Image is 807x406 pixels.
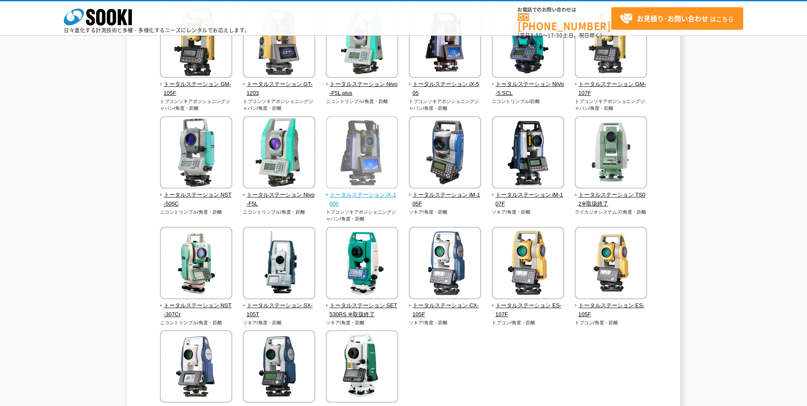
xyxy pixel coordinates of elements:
p: ソキア/角度・距離 [326,319,399,326]
p: 日々進化する計測技術と多種・多様化するニーズにレンタルでお応えします。 [64,28,250,33]
span: お電話でのお問い合わせは [518,7,611,12]
span: トータルステーション GT-1203 [243,80,316,98]
img: トータルステーション CX-107F [243,330,315,405]
span: トータルステーション GM-105F [160,80,233,98]
p: トプコン/角度・距離 [492,319,565,326]
img: トータルステーション NST-505C [160,116,232,191]
p: トプコンソキアポジショニングジャパン/角度・距離 [575,98,647,112]
a: [PHONE_NUMBER] [518,13,611,31]
a: トータルステーション Nivo-F5L [243,183,316,208]
img: トータルステーション Nivo-F5L [243,116,315,191]
a: トータルステーション SX-105T [243,293,316,319]
img: トータルステーション NST-307Cr [160,227,232,301]
a: トータルステーション iX-505 [409,72,482,97]
a: トータルステーション NST-307Cr [160,293,233,319]
img: トータルステーション GT-1203 [243,6,315,80]
a: トータルステーション ES-107F [492,293,565,319]
span: (平日 ～ 土日、祝日除く) [518,31,602,39]
span: トータルステーション iM-107F [492,191,565,209]
p: トプコンソキアポジショニングジャパン/角度・距離 [326,209,399,223]
img: トータルステーション SX-105T [243,227,315,301]
img: トータルステーション GM-107F [575,6,647,80]
span: トータルステーション NST-505C [160,191,233,209]
p: ソキア/角度・距離 [409,209,482,216]
span: トータルステーション iX-505 [409,80,482,98]
a: トータルステーション GM-107F [575,72,647,97]
img: トータルステーション NiVo-5.SCL [492,6,564,80]
p: トプコンソキアポジショニングジャパン/角度・距離 [243,98,316,112]
p: ソキア/角度・距離 [243,319,316,326]
p: ニコントリンブル/角度・距離 [160,209,233,216]
img: トータルステーション CX-105F [409,227,481,301]
a: トータルステーション NST-505C [160,183,233,208]
p: ニコントリンブル/角度・距離 [326,98,399,105]
img: トータルステーション SET530RS ※取扱終了 [326,227,398,301]
p: ソキア/角度・距離 [409,319,482,326]
a: トータルステーション SET530RS ※取扱終了 [326,293,399,319]
a: トータルステーション CX-105F [409,293,482,319]
span: トータルステーション iM-105F [409,191,482,209]
a: トータルステーション Nivo-F5L plus [326,72,399,97]
a: トータルステーション iM-107F [492,183,565,208]
span: 17:30 [548,31,563,39]
a: トータルステーション iX-1005 [326,183,399,208]
span: トータルステーション TS02※取扱終了 [575,191,647,209]
img: トータルステーション ES-105F [575,227,647,301]
span: トータルステーション GM-107F [575,80,647,98]
img: トータルステーション SET650XS※取扱終了 [326,330,398,405]
a: トータルステーション NiVo-5.SCL [492,72,565,97]
img: トータルステーション iX-1005 [326,116,398,191]
a: トータルステーション iM-105F [409,183,482,208]
img: トータルステーション iX-505 [409,6,481,80]
a: トータルステーション ES-105F [575,293,647,319]
span: トータルステーション NST-307Cr [160,301,233,319]
strong: お見積り･お問い合わせ [637,13,708,23]
img: トータルステーション iM-107F [492,116,564,191]
a: お見積り･お問い合わせはこちら [611,7,743,30]
p: ニコントリンブル/角度・距離 [243,209,316,216]
span: トータルステーション CX-105F [409,301,482,319]
img: トータルステーション FX-103 [160,330,232,405]
p: トプコン/角度・距離 [575,319,647,326]
span: トータルステーション ES-107F [492,301,565,319]
span: トータルステーション NiVo-5.SCL [492,80,565,98]
a: トータルステーション TS02※取扱終了 [575,183,647,208]
a: トータルステーション GM-105F [160,72,233,97]
span: トータルステーション iX-1005 [326,191,399,209]
img: トータルステーション GM-105F [160,6,232,80]
img: トータルステーション Nivo-F5L plus [326,6,398,80]
span: トータルステーション SX-105T [243,301,316,319]
img: トータルステーション ES-107F [492,227,564,301]
img: トータルステーション TS02※取扱終了 [575,116,647,191]
p: トプコンソキアポジショニングジャパン/角度・距離 [160,98,233,112]
img: トータルステーション iM-105F [409,116,481,191]
span: トータルステーション SET530RS ※取扱終了 [326,301,399,319]
p: トプコンソキアポジショニングジャパン/角度・距離 [409,98,482,112]
span: はこちら [620,12,734,25]
span: トータルステーション Nivo-F5L plus [326,80,399,98]
p: ニコントリンブル/角度・距離 [160,319,233,326]
span: 8:50 [530,31,542,39]
span: トータルステーション ES-105F [575,301,647,319]
p: ソキア/角度・距離 [492,209,565,216]
span: トータルステーション Nivo-F5L [243,191,316,209]
a: トータルステーション GT-1203 [243,72,316,97]
p: ライカジオシステムズ/角度・距離 [575,209,647,216]
p: ニコントリンブル/距離 [492,98,565,105]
